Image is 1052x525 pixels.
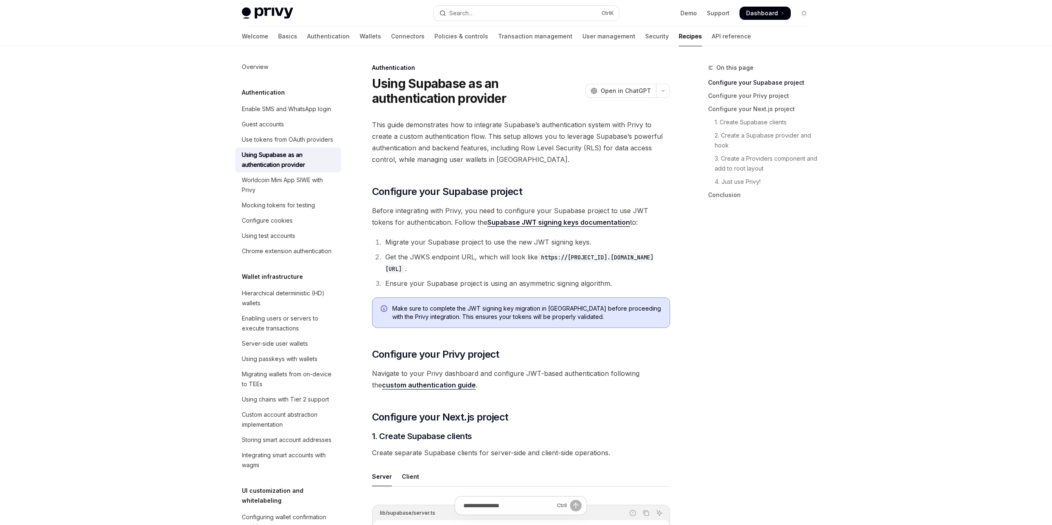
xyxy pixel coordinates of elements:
[383,278,670,289] li: Ensure your Supabase project is using an asymmetric signing algorithm.
[372,185,522,198] span: Configure your Supabase project
[235,132,341,147] a: Use tokens from OAuth providers
[242,119,284,129] div: Guest accounts
[712,26,751,46] a: API reference
[235,198,341,213] a: Mocking tokens for testing
[585,84,656,98] button: Open in ChatGPT
[708,152,817,175] a: 3. Create a Providers component and add to root layout
[434,26,488,46] a: Policies & controls
[235,117,341,132] a: Guest accounts
[582,26,635,46] a: User management
[235,407,341,432] a: Custom account abstraction implementation
[235,228,341,243] a: Using test accounts
[372,76,582,106] h1: Using Supabase as an authentication provider
[372,467,392,486] div: Server
[383,251,670,274] li: Get the JWKS endpoint URL, which will look like .
[242,88,285,97] h5: Authentication
[372,348,499,361] span: Configure your Privy project
[383,236,670,248] li: Migrate your Supabase project to use the new JWT signing keys.
[235,311,341,336] a: Enabling users or servers to execute transactions
[235,286,341,311] a: Hierarchical deterministic (HD) wallets
[242,288,336,308] div: Hierarchical deterministic (HD) wallets
[242,369,336,389] div: Migrating wallets from on-device to TEEs
[242,450,336,470] div: Integrating smart accounts with wagmi
[235,392,341,407] a: Using chains with Tier 2 support
[235,102,341,116] a: Enable SMS and WhatsApp login
[242,200,315,210] div: Mocking tokens for testing
[235,336,341,351] a: Server-side user wallets
[235,432,341,447] a: Storing smart account addresses
[740,7,791,20] a: Dashboard
[278,26,297,46] a: Basics
[242,435,332,445] div: Storing smart account addresses
[708,89,817,102] a: Configure your Privy project
[235,448,341,473] a: Integrating smart accounts with wagmi
[449,8,472,18] div: Search...
[463,496,553,515] input: Ask a question...
[645,26,669,46] a: Security
[242,135,333,145] div: Use tokens from OAuth providers
[680,9,697,17] a: Demo
[746,9,778,17] span: Dashboard
[242,104,331,114] div: Enable SMS and WhatsApp login
[242,410,336,430] div: Custom account abstraction implementation
[235,352,341,366] a: Using passkeys with wallets
[242,150,336,170] div: Using Supabase as an authentication provider
[235,147,341,172] a: Using Supabase as an authentication provider
[381,305,389,314] svg: Info
[708,129,817,152] a: 2. Create a Supabase provider and hook
[382,381,476,390] a: custom authentication guide
[242,486,341,506] h5: UI customization and whitelabeling
[392,304,661,321] span: Make sure to complete the JWT signing key migration in [GEOGRAPHIC_DATA] before proceeding with t...
[570,500,582,511] button: Send message
[235,173,341,197] a: Worldcoin Mini App SIWE with Privy
[716,63,754,73] span: On this page
[235,367,341,392] a: Migrating wallets from on-device to TEEs
[391,26,425,46] a: Connectors
[242,62,268,72] div: Overview
[242,314,336,333] div: Enabling users or servers to execute transactions
[487,218,630,227] a: Supabase JWT signing keys documentation
[242,339,308,349] div: Server-side user wallets
[242,7,293,19] img: light logo
[708,102,817,116] a: Configure your Next.js project
[235,59,341,74] a: Overview
[242,354,317,364] div: Using passkeys with wallets
[797,7,811,20] button: Toggle dark mode
[372,447,670,458] span: Create separate Supabase clients for server-side and client-side operations.
[360,26,381,46] a: Wallets
[235,213,341,228] a: Configure cookies
[242,26,268,46] a: Welcome
[372,430,472,442] span: 1. Create Supabase clients
[372,64,670,72] div: Authentication
[242,394,329,404] div: Using chains with Tier 2 support
[679,26,702,46] a: Recipes
[242,216,293,226] div: Configure cookies
[601,10,614,17] span: Ctrl K
[498,26,573,46] a: Transaction management
[601,87,651,95] span: Open in ChatGPT
[708,116,817,129] a: 1. Create Supabase clients
[307,26,350,46] a: Authentication
[372,368,670,391] span: Navigate to your Privy dashboard and configure JWT-based authentication following the .
[372,411,508,424] span: Configure your Next.js project
[242,175,336,195] div: Worldcoin Mini App SIWE with Privy
[707,9,730,17] a: Support
[242,231,295,241] div: Using test accounts
[708,188,817,202] a: Conclusion
[708,175,817,188] a: 4. Just use Privy!
[242,272,303,282] h5: Wallet infrastructure
[708,76,817,89] a: Configure your Supabase project
[372,119,670,165] span: This guide demonstrates how to integrate Supabase’s authentication system with Privy to create a ...
[434,6,619,21] button: Open search
[242,246,332,256] div: Chrome extension authentication
[235,244,341,259] a: Chrome extension authentication
[372,205,670,228] span: Before integrating with Privy, you need to configure your Supabase project to use JWT tokens for ...
[402,467,419,486] div: Client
